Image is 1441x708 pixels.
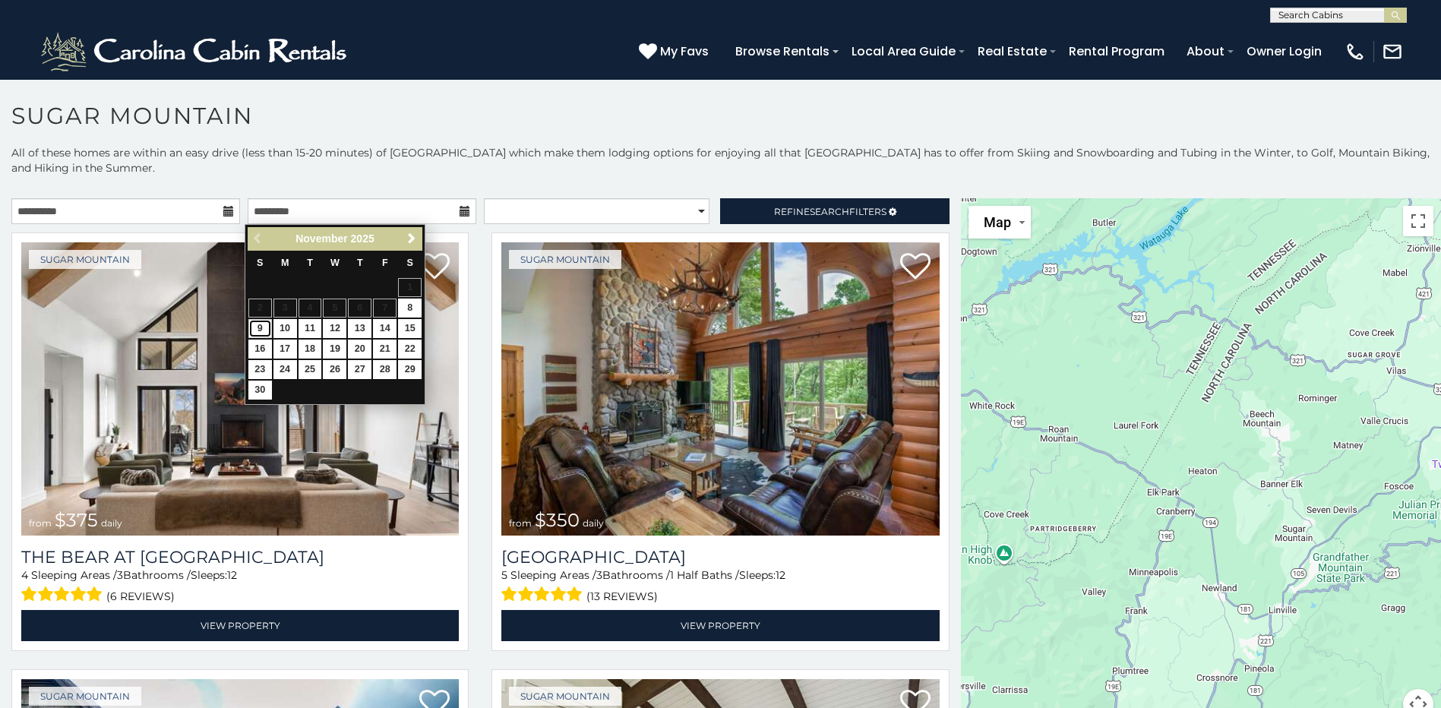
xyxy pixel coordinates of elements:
[1061,38,1172,65] a: Rental Program
[402,229,421,248] a: Next
[670,568,739,582] span: 1 Half Baths /
[398,360,422,379] a: 29
[21,568,28,582] span: 4
[323,319,346,338] a: 12
[419,251,450,283] a: Add to favorites
[774,206,886,217] span: Refine Filters
[38,29,353,74] img: White-1-2.png
[398,299,422,318] a: 8
[106,586,175,606] span: (6 reviews)
[351,232,374,245] span: 2025
[227,568,237,582] span: 12
[501,547,939,567] a: [GEOGRAPHIC_DATA]
[639,42,713,62] a: My Favs
[348,360,371,379] a: 27
[248,340,272,359] a: 16
[583,517,604,529] span: daily
[21,610,459,641] a: View Property
[660,42,709,61] span: My Favs
[281,258,289,268] span: Monday
[21,242,459,536] a: The Bear At Sugar Mountain from $375 daily
[323,340,346,359] a: 19
[406,232,418,245] span: Next
[720,198,949,224] a: RefineSearchFilters
[501,242,939,536] a: Grouse Moor Lodge from $350 daily
[330,258,340,268] span: Wednesday
[501,242,939,536] img: Grouse Moor Lodge
[55,509,98,531] span: $375
[501,610,939,641] a: View Property
[323,360,346,379] a: 26
[900,251,931,283] a: Add to favorites
[728,38,837,65] a: Browse Rentals
[501,568,507,582] span: 5
[248,319,272,338] a: 9
[398,340,422,359] a: 22
[1403,206,1433,236] button: Toggle fullscreen view
[21,547,459,567] a: The Bear At [GEOGRAPHIC_DATA]
[248,381,272,400] a: 30
[1382,41,1403,62] img: mail-regular-white.png
[984,214,1011,230] span: Map
[248,360,272,379] a: 23
[373,319,397,338] a: 14
[101,517,122,529] span: daily
[501,547,939,567] h3: Grouse Moor Lodge
[406,258,412,268] span: Saturday
[509,250,621,269] a: Sugar Mountain
[970,38,1054,65] a: Real Estate
[273,340,297,359] a: 17
[29,687,141,706] a: Sugar Mountain
[299,319,322,338] a: 11
[596,568,602,582] span: 3
[398,319,422,338] a: 15
[21,242,459,536] img: The Bear At Sugar Mountain
[307,258,313,268] span: Tuesday
[299,360,322,379] a: 25
[1345,41,1366,62] img: phone-regular-white.png
[348,340,371,359] a: 20
[373,360,397,379] a: 28
[21,567,459,606] div: Sleeping Areas / Bathrooms / Sleeps:
[382,258,388,268] span: Friday
[29,250,141,269] a: Sugar Mountain
[810,206,849,217] span: Search
[117,568,123,582] span: 3
[1179,38,1232,65] a: About
[586,586,658,606] span: (13 reviews)
[969,206,1031,239] button: Change map style
[299,340,322,359] a: 18
[776,568,785,582] span: 12
[21,547,459,567] h3: The Bear At Sugar Mountain
[509,687,621,706] a: Sugar Mountain
[535,509,580,531] span: $350
[257,258,263,268] span: Sunday
[501,567,939,606] div: Sleeping Areas / Bathrooms / Sleeps:
[844,38,963,65] a: Local Area Guide
[295,232,347,245] span: November
[348,319,371,338] a: 13
[509,517,532,529] span: from
[273,360,297,379] a: 24
[357,258,363,268] span: Thursday
[373,340,397,359] a: 21
[273,319,297,338] a: 10
[29,517,52,529] span: from
[1239,38,1329,65] a: Owner Login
